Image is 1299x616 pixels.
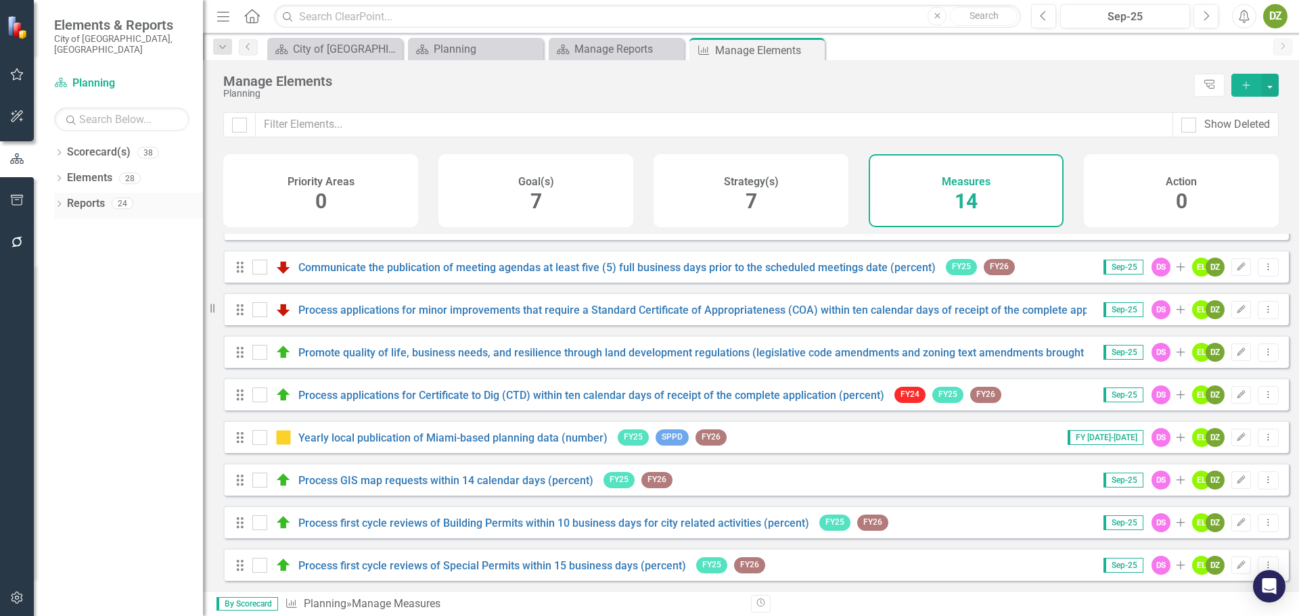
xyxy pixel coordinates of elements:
[1103,473,1143,488] span: Sep-25
[1204,117,1270,133] div: Show Deleted
[950,7,1018,26] button: Search
[1192,300,1211,319] div: EL
[1152,300,1170,319] div: DS
[54,33,189,55] small: City of [GEOGRAPHIC_DATA], [GEOGRAPHIC_DATA]
[275,387,292,403] img: On Target
[1103,515,1143,530] span: Sep-25
[724,176,779,188] h4: Strategy(s)
[1060,4,1190,28] button: Sep-25
[54,17,189,33] span: Elements & Reports
[1103,260,1143,275] span: Sep-25
[298,346,1179,359] a: Promote quality of life, business needs, and resilience through land development regulations (leg...
[1206,258,1225,277] div: DZ
[288,176,355,188] h4: Priority Areas
[984,259,1015,275] span: FY26
[223,89,1187,99] div: Planning
[1192,385,1211,404] div: EL
[1192,556,1211,575] div: EL
[304,597,346,610] a: Planning
[715,42,821,59] div: Manage Elements
[298,517,809,529] a: Process first cycle reviews of Building Permits within 10 business days for city related activiti...
[1068,430,1143,445] span: FY [DATE]-[DATE]
[1192,513,1211,532] div: EL
[1263,4,1287,28] button: DZ
[1192,258,1211,277] div: EL
[298,559,686,572] a: Process first cycle reviews of Special Permits within 15 business days (percent)
[746,189,757,213] span: 7
[275,557,292,573] img: On Target
[1192,428,1211,447] div: EL
[970,387,1001,402] span: FY26
[942,176,990,188] h4: Measures
[275,429,292,446] img: Caution
[67,196,105,212] a: Reports
[298,389,884,402] a: Process applications for Certificate to Dig (CTD) within ten calendar days of receipt of the comp...
[216,597,278,611] span: By Scorecard
[1206,513,1225,532] div: DZ
[530,189,542,213] span: 7
[298,431,608,444] a: Yearly local publication of Miami-based planning data (number)
[618,429,649,445] span: FY25
[54,108,189,131] input: Search Below...
[1152,556,1170,575] div: DS
[1192,471,1211,490] div: EL
[946,259,977,275] span: FY25
[298,304,1172,316] a: Process applications for minor improvements that require a Standard Certificate of Appropriatenes...
[1152,471,1170,490] div: DS
[1103,302,1143,317] span: Sep-25
[1103,387,1143,402] span: Sep-25
[574,41,681,57] div: Manage Reports
[275,259,292,275] img: Below Plan
[271,41,399,57] a: City of [GEOGRAPHIC_DATA]
[696,429,727,445] span: FY26
[696,557,727,573] span: FY25
[112,198,133,210] div: 24
[1103,558,1143,573] span: Sep-25
[1152,343,1170,362] div: DS
[1206,385,1225,404] div: DZ
[1152,428,1170,447] div: DS
[1206,556,1225,575] div: DZ
[552,41,681,57] a: Manage Reports
[1152,258,1170,277] div: DS
[67,170,112,186] a: Elements
[734,557,765,573] span: FY26
[1206,300,1225,319] div: DZ
[603,472,635,488] span: FY25
[1166,176,1197,188] h4: Action
[518,176,554,188] h4: Goal(s)
[1206,471,1225,490] div: DZ
[1192,343,1211,362] div: EL
[298,474,593,487] a: Process GIS map requests within 14 calendar days (percent)
[1206,428,1225,447] div: DZ
[955,189,978,213] span: 14
[1176,189,1187,213] span: 0
[1065,9,1185,25] div: Sep-25
[1103,345,1143,360] span: Sep-25
[275,472,292,488] img: On Target
[1253,570,1285,602] div: Open Intercom Messenger
[137,147,159,158] div: 38
[819,515,850,530] span: FY25
[298,261,936,274] a: Communicate the publication of meeting agendas at least five (5) full business days prior to the ...
[285,596,741,612] div: » Manage Measures
[293,41,399,57] div: City of [GEOGRAPHIC_DATA]
[5,14,31,40] img: ClearPoint Strategy
[857,515,888,530] span: FY26
[223,74,1187,89] div: Manage Elements
[411,41,540,57] a: Planning
[641,472,673,488] span: FY26
[274,5,1021,28] input: Search ClearPoint...
[970,10,999,21] span: Search
[932,387,963,402] span: FY25
[67,145,131,160] a: Scorecard(s)
[656,429,689,445] span: SPPD
[1152,385,1170,404] div: DS
[434,41,540,57] div: Planning
[255,112,1173,137] input: Filter Elements...
[275,515,292,531] img: On Target
[54,76,189,91] a: Planning
[894,387,926,402] span: FY24
[119,172,141,184] div: 28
